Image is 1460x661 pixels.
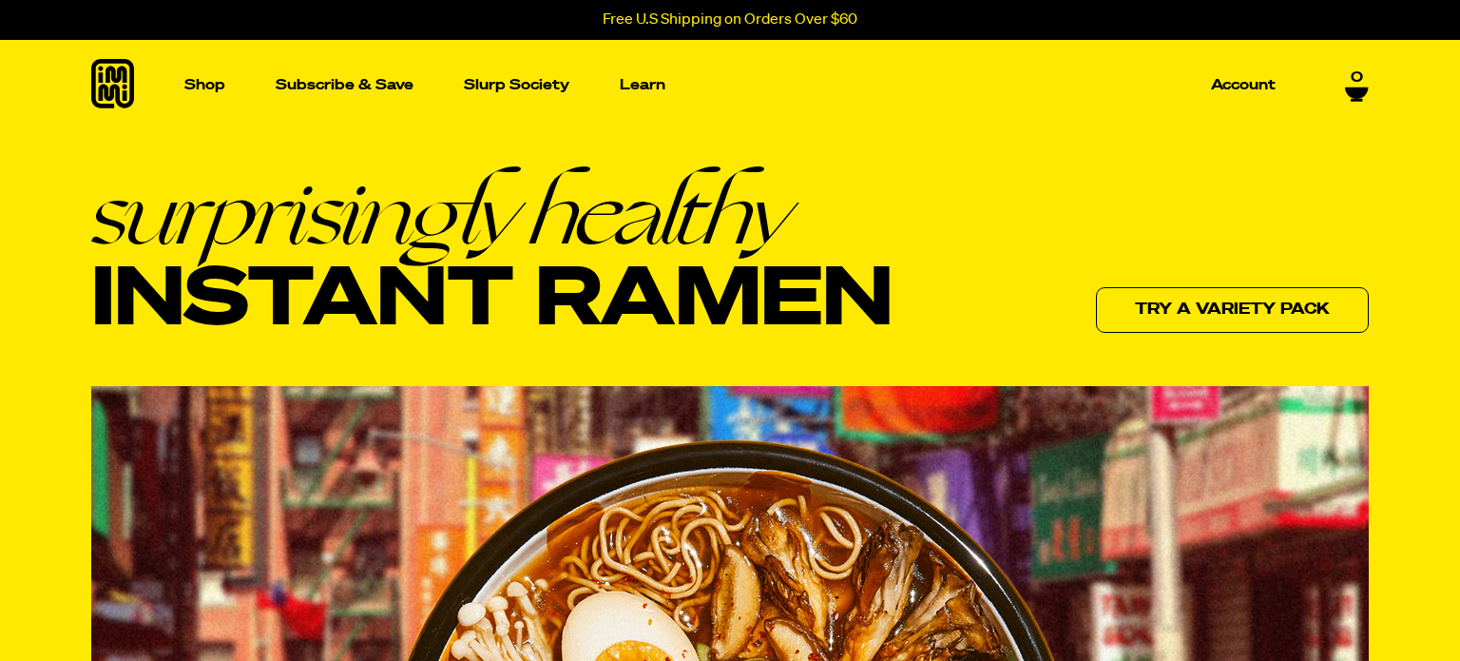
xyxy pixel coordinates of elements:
[620,78,665,92] p: Learn
[177,40,1283,130] nav: Main navigation
[1351,69,1363,87] span: 0
[177,40,233,130] a: Shop
[456,70,577,100] a: Slurp Society
[603,11,857,29] p: Free U.S Shipping on Orders Over $60
[276,78,413,92] p: Subscribe & Save
[612,40,673,130] a: Learn
[184,78,225,92] p: Shop
[91,168,893,258] em: surprisingly healthy
[1211,78,1276,92] p: Account
[1096,287,1369,333] a: Try a variety pack
[464,78,569,92] p: Slurp Society
[1203,70,1283,100] a: Account
[1345,69,1369,102] a: 0
[91,168,893,346] h1: Instant Ramen
[268,70,421,100] a: Subscribe & Save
